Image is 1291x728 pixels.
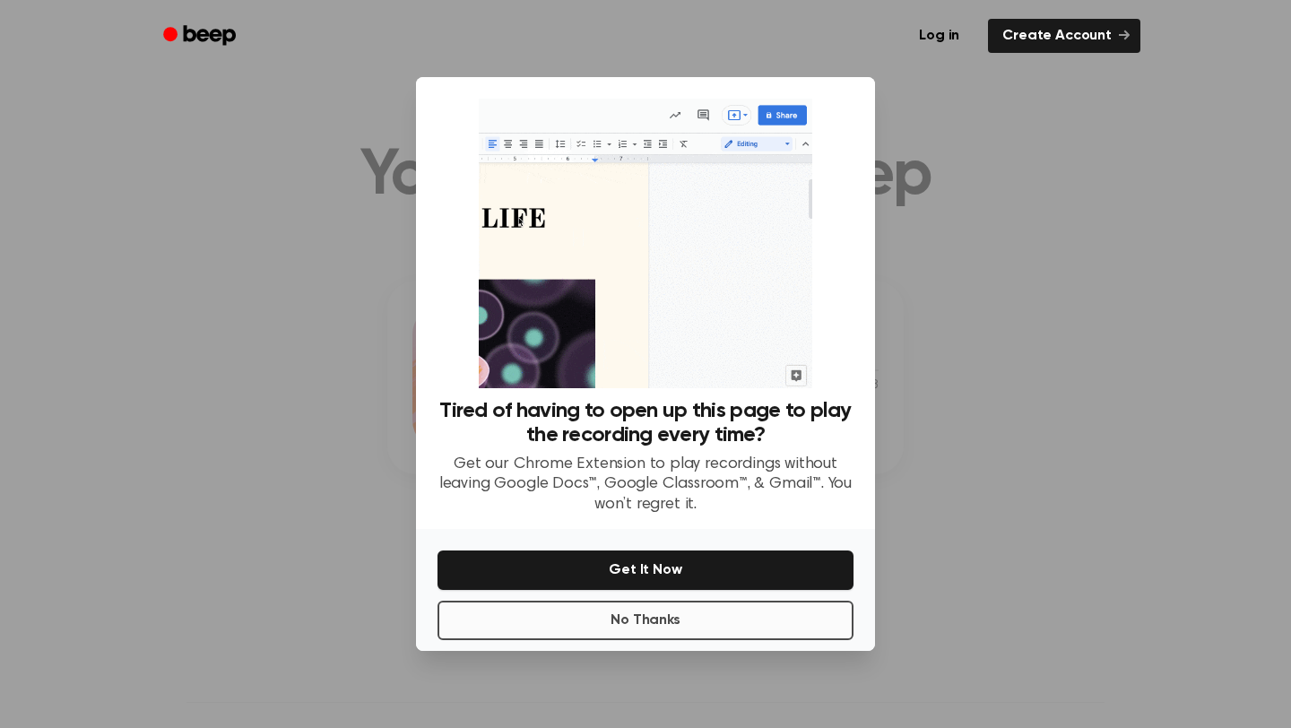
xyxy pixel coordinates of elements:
[151,19,252,54] a: Beep
[438,550,853,590] button: Get It Now
[479,99,811,388] img: Beep extension in action
[438,399,853,447] h3: Tired of having to open up this page to play the recording every time?
[901,15,977,56] a: Log in
[438,601,853,640] button: No Thanks
[988,19,1140,53] a: Create Account
[438,455,853,516] p: Get our Chrome Extension to play recordings without leaving Google Docs™, Google Classroom™, & Gm...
